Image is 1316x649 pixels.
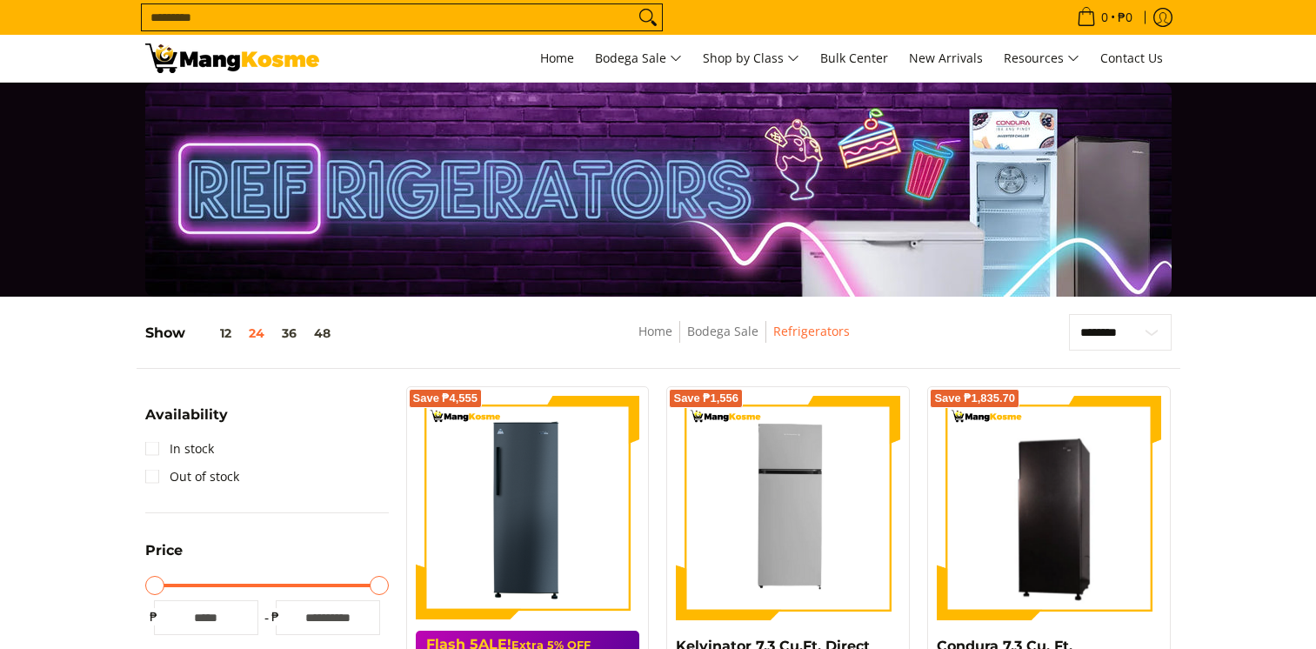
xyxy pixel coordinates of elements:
button: Search [634,4,662,30]
button: 48 [305,326,339,340]
button: 36 [273,326,305,340]
a: Bulk Center [812,35,897,82]
img: Condura 7.0 Cu. Ft. Upright Freezer Inverter Refrigerator, CUF700MNi (Class A) [416,396,640,620]
span: Save ₱1,835.70 [934,393,1015,404]
a: Resources [995,35,1088,82]
span: Home [540,50,574,66]
a: Home [531,35,583,82]
span: Bulk Center [820,50,888,66]
a: Refrigerators [773,323,850,339]
span: ₱ [145,608,163,626]
span: 0 [1099,11,1111,23]
span: • [1072,8,1138,27]
a: Contact Us [1092,35,1172,82]
summary: Open [145,408,228,435]
a: Bodega Sale [586,35,691,82]
summary: Open [145,544,183,571]
img: Bodega Sale Refrigerator l Mang Kosme: Home Appliances Warehouse Sale [145,43,319,73]
span: Save ₱4,555 [413,393,478,404]
span: Price [145,544,183,558]
span: Bodega Sale [595,48,682,70]
span: Shop by Class [703,48,799,70]
button: 12 [185,326,240,340]
nav: Main Menu [337,35,1172,82]
button: 24 [240,326,273,340]
a: Shop by Class [694,35,808,82]
span: ₱ [267,608,284,626]
img: Kelvinator 7.3 Cu.Ft. Direct Cool KLC Manual Defrost Standard Refrigerator (Silver) (Class A) [676,396,900,620]
span: Availability [145,408,228,422]
a: Bodega Sale [687,323,758,339]
a: In stock [145,435,214,463]
span: ₱0 [1115,11,1135,23]
img: Condura 7.3 Cu. Ft. Single Door - Direct Cool Inverter Refrigerator, CSD700SAi (Class A) [937,398,1161,618]
span: Save ₱1,556 [673,393,738,404]
span: Resources [1004,48,1079,70]
span: Contact Us [1100,50,1163,66]
h5: Show [145,324,339,342]
a: Out of stock [145,463,239,491]
nav: Breadcrumbs [511,321,977,360]
span: New Arrivals [909,50,983,66]
a: Home [638,323,672,339]
a: New Arrivals [900,35,992,82]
